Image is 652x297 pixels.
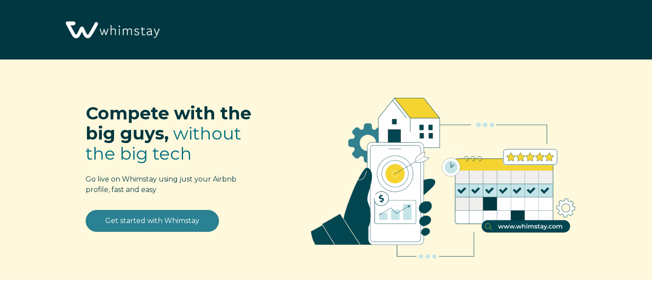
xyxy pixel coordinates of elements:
span: without the big tech [86,122,241,164]
span: Go live on Whimstay using just your Airbnb profile, fast and easy [86,175,236,194]
img: RBO Ilustrations-02 [289,73,597,275]
span: Compete with the big guys, [86,102,251,144]
img: Whimstay Logo-02 1 [61,4,163,56]
a: Get started with Whimstay [86,210,219,232]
